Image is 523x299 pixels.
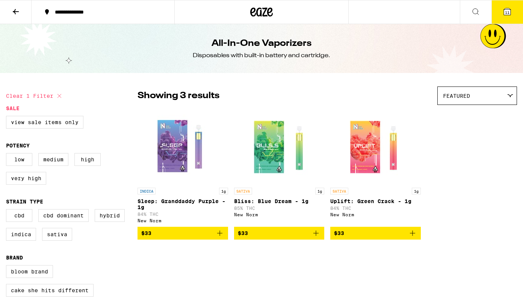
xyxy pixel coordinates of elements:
label: Sativa [42,228,72,241]
h1: All-In-One Vaporizers [212,37,311,50]
label: Medium [38,153,68,166]
span: $33 [334,230,344,236]
label: Low [6,153,32,166]
label: Bloom Brand [6,265,53,278]
button: Add to bag [234,227,325,240]
p: Showing 3 results [138,90,219,102]
div: Disposables with built-in battery and cartridge. [193,52,330,60]
button: Add to bag [330,227,421,240]
button: Clear 1 filter [6,87,64,105]
img: New Norm - Sleep: Granddaddy Purple - 1g [145,109,220,184]
legend: Sale [6,105,20,111]
p: 85% THC [234,206,325,211]
label: View Sale Items Only [6,116,83,129]
p: SATIVA [330,188,348,194]
label: CBD Dominant [38,209,89,222]
p: 84% THC [138,212,228,217]
legend: Strain Type [6,199,43,205]
span: $33 [141,230,151,236]
a: Open page for Uplift: Green Crack - 1g from New Norm [330,109,421,227]
p: SATIVA [234,188,252,194]
p: INDICA [138,188,156,194]
img: New Norm - Uplift: Green Crack - 1g [338,109,413,184]
p: 1g [412,188,421,194]
img: New Norm - Bliss: Blue Dream - 1g [242,109,317,184]
div: New Norm [330,212,421,217]
span: 11 [505,10,509,15]
p: 1g [219,188,228,194]
p: Sleep: Granddaddy Purple - 1g [138,198,228,210]
label: High [74,153,101,166]
label: Cake She Hits Different [6,284,94,297]
legend: Brand [6,255,23,261]
span: $33 [238,230,248,236]
label: CBD [6,209,32,222]
div: New Norm [234,212,325,217]
button: Add to bag [138,227,228,240]
a: Open page for Sleep: Granddaddy Purple - 1g from New Norm [138,109,228,227]
p: 84% THC [330,206,421,211]
p: 1g [315,188,324,194]
p: Bliss: Blue Dream - 1g [234,198,325,204]
button: 11 [491,0,523,24]
label: Indica [6,228,36,241]
a: Open page for Bliss: Blue Dream - 1g from New Norm [234,109,325,227]
legend: Potency [6,143,30,149]
label: Very High [6,172,46,185]
label: Hybrid [95,209,125,222]
div: New Norm [138,218,228,223]
p: Uplift: Green Crack - 1g [330,198,421,204]
span: Featured [443,93,470,99]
